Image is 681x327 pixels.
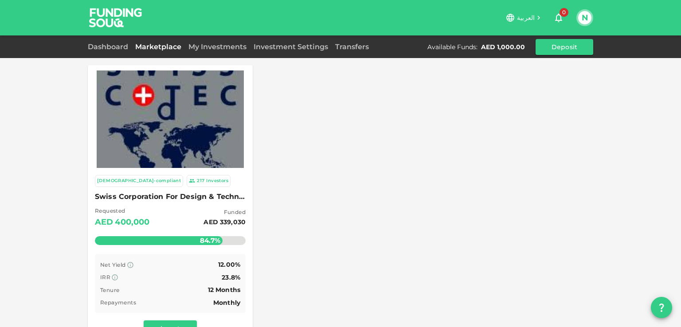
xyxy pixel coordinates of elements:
[97,177,181,185] div: [DEMOGRAPHIC_DATA]-compliant
[208,286,240,294] span: 12 Months
[536,39,593,55] button: Deposit
[100,287,119,293] span: Tenure
[250,43,332,51] a: Investment Settings
[95,206,150,215] span: Requested
[578,11,591,24] button: N
[213,299,240,307] span: Monthly
[185,43,250,51] a: My Investments
[132,43,185,51] a: Marketplace
[100,299,136,306] span: Repayments
[222,273,240,281] span: 23.8%
[100,261,126,268] span: Net Yield
[218,261,240,269] span: 12.00%
[427,43,477,51] div: Available Funds :
[204,208,246,217] span: Funded
[550,9,567,27] button: 0
[560,8,568,17] span: 0
[481,43,525,51] div: AED 1,000.00
[206,177,228,185] div: Investors
[197,177,204,185] div: 217
[95,191,246,203] span: Swiss Corporation For Design & Technology Trading LLC
[332,43,372,51] a: Transfers
[100,274,110,280] span: IRR
[97,46,244,193] img: Marketplace Logo
[517,14,535,22] span: العربية
[651,297,672,318] button: question
[88,43,132,51] a: Dashboard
